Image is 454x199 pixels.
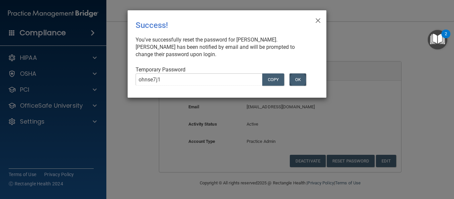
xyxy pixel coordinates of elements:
[289,73,306,86] button: OK
[315,13,321,26] span: ×
[445,34,447,43] div: 2
[262,73,284,86] button: COPY
[428,30,447,50] button: Open Resource Center, 2 new notifications
[136,66,185,73] span: Temporary Password
[136,16,291,35] div: Success!
[136,36,313,58] div: You've successfully reset the password for [PERSON_NAME]. [PERSON_NAME] has been notified by emai...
